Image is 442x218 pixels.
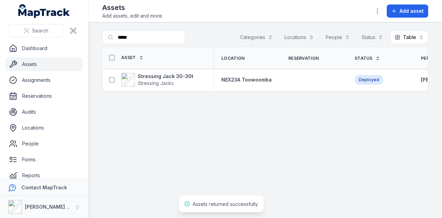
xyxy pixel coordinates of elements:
button: Status [357,31,387,44]
span: Add asset [400,8,424,15]
span: Reservation [288,56,319,61]
a: Stressing Jack 30-30tStressing Jacks [121,73,193,87]
a: Reports [6,169,83,182]
a: Asset [121,55,144,60]
div: Deployed [355,75,383,85]
strong: [PERSON_NAME] Group [25,204,81,210]
span: Assets returned successfully [193,201,258,207]
span: Search [32,27,48,34]
span: Stressing Jacks [138,80,174,86]
a: Forms [6,153,83,167]
strong: Stressing Jack 30-30t [138,73,193,80]
button: Categories [236,31,277,44]
a: Assets [6,57,83,71]
a: Status [355,56,380,61]
h2: Assets [102,3,163,12]
button: Table [390,31,428,44]
span: Add assets, edit and more. [102,12,163,19]
button: People [321,31,354,44]
a: Reservations [6,89,83,103]
a: Audits [6,105,83,119]
span: Status [355,56,373,61]
a: People [6,137,83,151]
button: Locations [280,31,318,44]
button: Add asset [387,4,428,18]
a: Locations [6,121,83,135]
span: Person [421,56,439,61]
a: Dashboard [6,41,83,55]
span: Location [221,56,244,61]
a: Assignments [6,73,83,87]
span: NEX23A Toowoomba [221,77,272,83]
button: Search [8,24,64,37]
a: MapTrack [18,4,70,18]
strong: Contact MapTrack [21,184,67,190]
a: NEX23A Toowoomba [221,76,272,83]
span: Asset [121,55,136,60]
